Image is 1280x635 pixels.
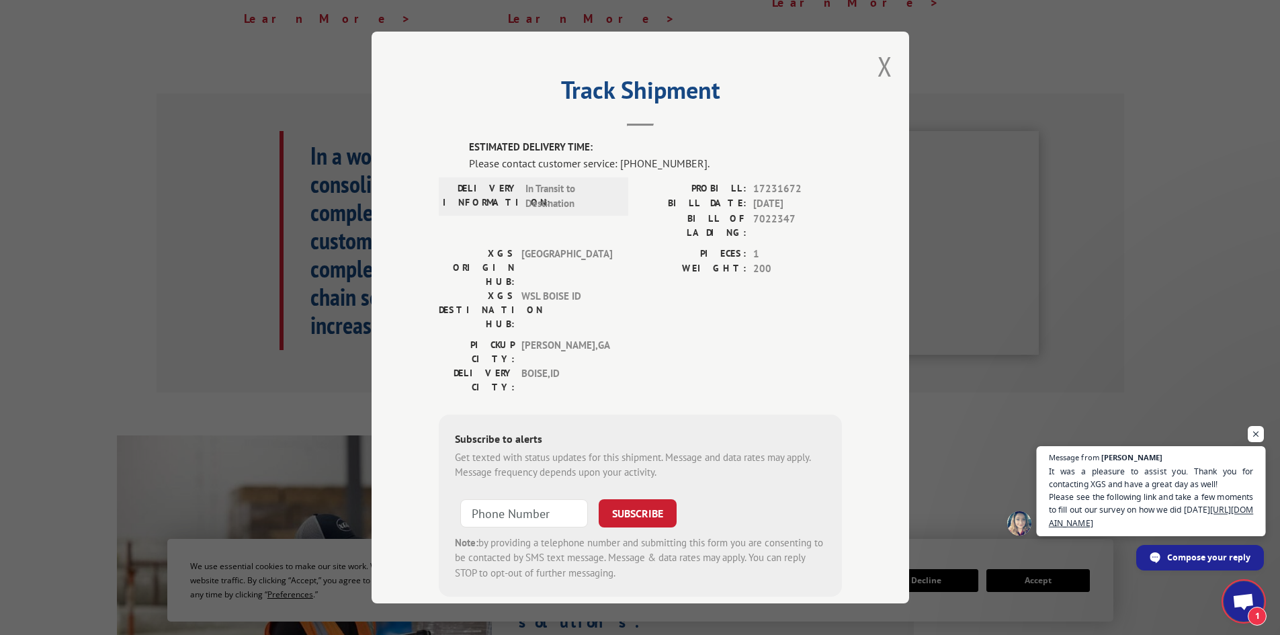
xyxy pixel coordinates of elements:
label: PROBILL: [640,181,746,197]
span: 1 [753,247,842,262]
label: PICKUP CITY: [439,338,515,366]
label: XGS ORIGIN HUB: [439,247,515,289]
label: ESTIMATED DELIVERY TIME: [469,140,842,155]
span: 17231672 [753,181,842,197]
label: BILL DATE: [640,196,746,212]
span: 200 [753,261,842,277]
div: Subscribe to alerts [455,431,826,450]
label: DELIVERY INFORMATION: [443,181,519,212]
span: WSL BOISE ID [521,289,612,331]
button: SUBSCRIBE [599,499,677,527]
span: [PERSON_NAME] [1101,454,1162,461]
div: Open chat [1224,581,1264,622]
span: Compose your reply [1167,546,1250,569]
div: Please contact customer service: [PHONE_NUMBER]. [469,155,842,171]
label: BILL OF LADING: [640,212,746,240]
div: Get texted with status updates for this shipment. Message and data rates may apply. Message frequ... [455,450,826,480]
input: Phone Number [460,499,588,527]
span: [DATE] [753,196,842,212]
span: In Transit to Destination [525,181,616,212]
span: 7022347 [753,212,842,240]
span: [PERSON_NAME] , GA [521,338,612,366]
div: by providing a telephone number and submitting this form you are consenting to be contacted by SM... [455,536,826,581]
span: [GEOGRAPHIC_DATA] [521,247,612,289]
label: WEIGHT: [640,261,746,277]
strong: Note: [455,536,478,549]
span: Message from [1049,454,1099,461]
label: PIECES: [640,247,746,262]
h2: Track Shipment [439,81,842,106]
label: DELIVERY CITY: [439,366,515,394]
label: XGS DESTINATION HUB: [439,289,515,331]
button: Close modal [878,48,892,84]
span: BOISE , ID [521,366,612,394]
span: 1 [1248,607,1267,626]
span: It was a pleasure to assist you. Thank you for contacting XGS and have a great day as well! Pleas... [1049,464,1254,529]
